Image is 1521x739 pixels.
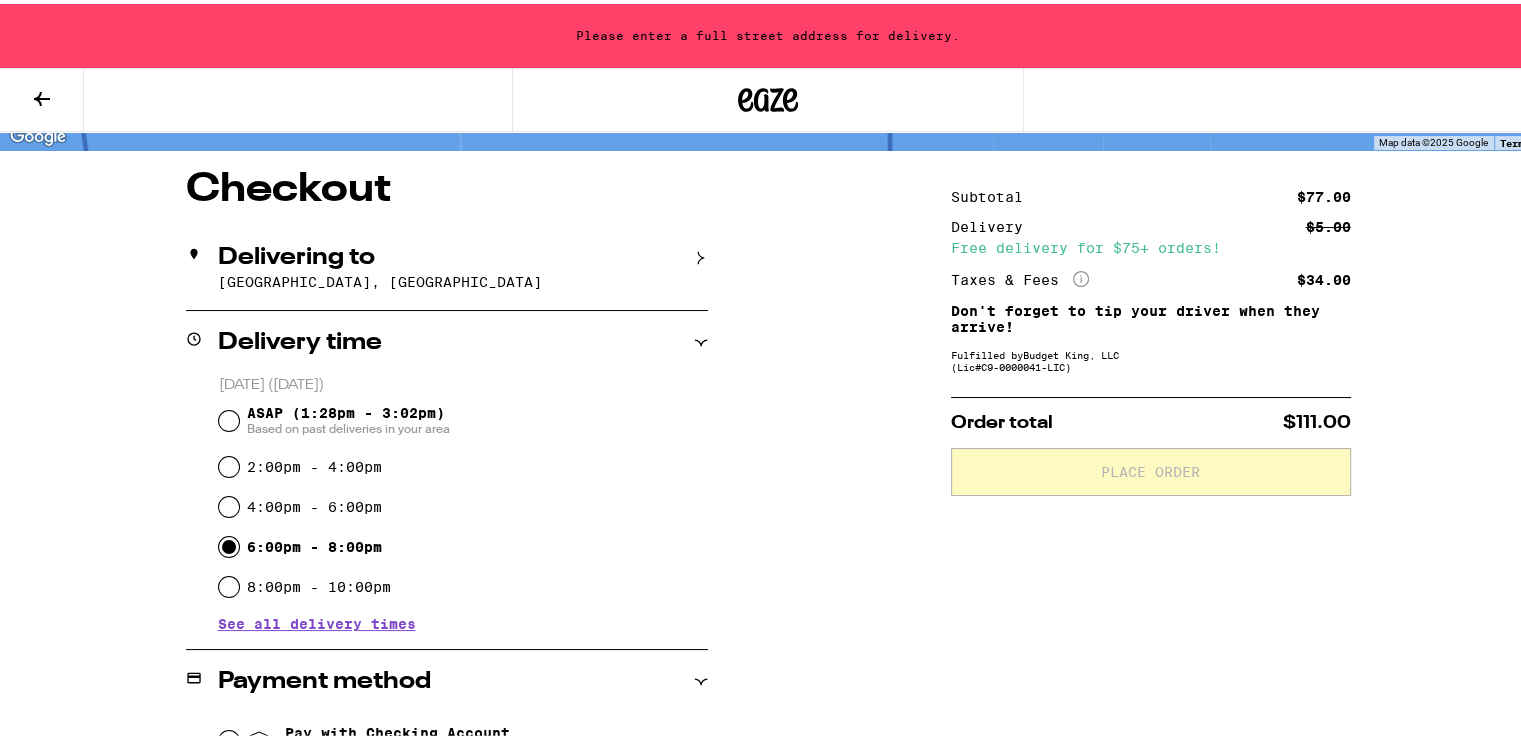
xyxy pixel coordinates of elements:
[218,242,375,266] h2: Delivering to
[1306,216,1351,230] div: $5.00
[5,120,71,146] a: Open this area in Google Maps (opens a new window)
[1297,186,1351,200] div: $77.00
[247,495,382,511] label: 4:00pm - 6:00pm
[951,237,1351,251] div: Free delivery for $75+ orders!
[951,216,1037,230] div: Delivery
[218,666,431,690] h2: Payment method
[12,14,144,30] span: Hi. Need any help?
[951,410,1053,428] span: Order total
[247,575,391,591] label: 8:00pm - 10:00pm
[951,345,1351,369] div: Fulfilled by Budget King, LLC (Lic# C9-0000041-LIC )
[219,372,708,391] p: [DATE] ([DATE])
[951,444,1351,492] button: Place Order
[218,270,708,286] p: [GEOGRAPHIC_DATA], [GEOGRAPHIC_DATA]
[5,120,71,146] img: Google
[218,327,382,351] h2: Delivery time
[247,401,450,433] span: ASAP (1:28pm - 3:02pm)
[1297,269,1351,283] div: $34.00
[1379,133,1488,144] span: Map data ©2025 Google
[951,267,1089,285] div: Taxes & Fees
[1101,461,1200,475] span: Place Order
[218,613,416,627] button: See all delivery times
[951,186,1037,200] div: Subtotal
[951,299,1351,331] p: Don't forget to tip your driver when they arrive!
[1283,410,1351,428] span: $111.00
[186,166,708,206] h1: Checkout
[247,417,450,433] span: Based on past deliveries in your area
[247,535,382,551] label: 6:00pm - 8:00pm
[247,455,382,471] label: 2:00pm - 4:00pm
